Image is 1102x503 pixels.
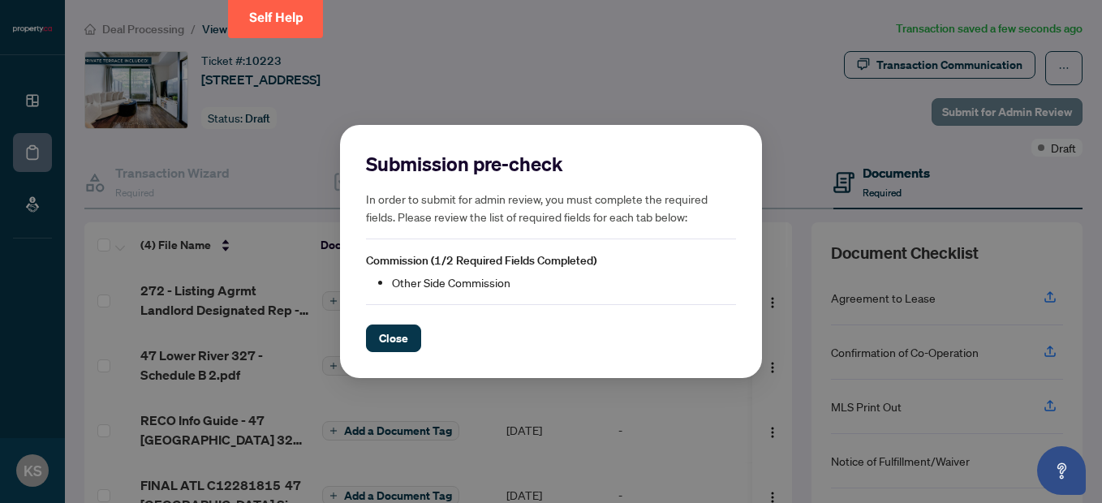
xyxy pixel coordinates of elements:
h2: Submission pre-check [366,151,736,177]
button: Close [366,325,421,352]
span: Self Help [249,10,303,25]
h5: In order to submit for admin review, you must complete the required fields. Please review the lis... [366,190,736,226]
li: Other Side Commission [392,273,736,291]
span: Close [379,325,408,351]
span: Commission (1/2 Required Fields Completed) [366,253,596,268]
button: Open asap [1037,446,1086,495]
